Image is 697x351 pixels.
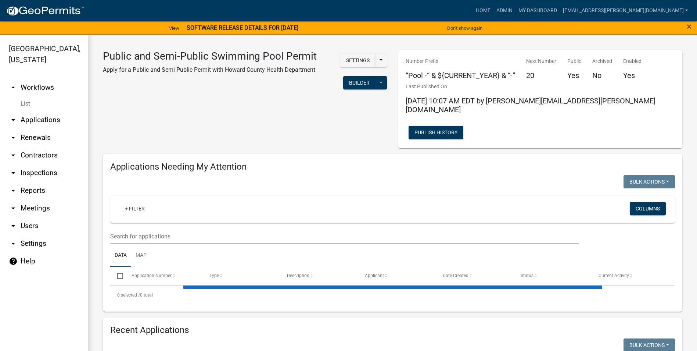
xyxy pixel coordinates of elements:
[493,4,515,18] a: Admin
[443,273,468,278] span: Date Created
[110,267,124,285] datatable-header-cell: Select
[623,71,642,80] h5: Yes
[358,267,436,285] datatable-header-cell: Applicant
[624,175,675,188] button: Bulk Actions
[9,239,18,248] i: arrow_drop_down
[409,130,463,136] wm-modal-confirm: Workflow Publish History
[343,76,376,89] button: Builder
[117,292,140,298] span: 0 selected /
[406,83,675,91] p: Last Published On
[599,273,629,278] span: Current Activity
[9,83,18,92] i: arrow_drop_up
[187,24,298,31] strong: SOFTWARE RELEASE DETAILS FOR [DATE]
[526,57,556,65] p: Next Number
[473,4,493,18] a: Home
[365,273,384,278] span: Applicant
[630,202,666,215] button: Columns
[110,286,675,304] div: 0 total
[9,257,18,266] i: help
[9,116,18,124] i: arrow_drop_down
[592,267,669,285] datatable-header-cell: Current Activity
[592,71,612,80] h5: No
[110,325,675,336] h4: Recent Applications
[560,4,691,18] a: [EMAIL_ADDRESS][PERSON_NAME][DOMAIN_NAME]
[103,50,317,63] h3: Public and Semi-Public Swimming Pool Permit
[287,273,309,278] span: Description
[409,126,463,139] button: Publish History
[526,71,556,80] h5: 20
[592,57,612,65] p: Archived
[9,169,18,177] i: arrow_drop_down
[406,96,655,114] span: [DATE] 10:07 AM EDT by [PERSON_NAME][EMAIL_ADDRESS][PERSON_NAME][DOMAIN_NAME]
[687,22,691,31] button: Close
[132,273,172,278] span: Application Number
[9,221,18,230] i: arrow_drop_down
[406,57,515,65] p: Number Prefix
[340,54,376,67] button: Settings
[110,162,675,172] h4: Applications Needing My Attention
[119,202,151,215] a: + Filter
[406,71,515,80] h5: “Pool -“ & ${CURRENT_YEAR} & “-”
[444,22,485,34] button: Don't show again
[110,229,579,244] input: Search for applications
[687,21,691,32] span: ×
[567,57,581,65] p: Public
[209,273,219,278] span: Type
[9,204,18,213] i: arrow_drop_down
[110,244,131,267] a: Data
[124,267,202,285] datatable-header-cell: Application Number
[9,186,18,195] i: arrow_drop_down
[166,22,182,34] a: View
[202,267,280,285] datatable-header-cell: Type
[436,267,514,285] datatable-header-cell: Date Created
[131,244,151,267] a: Map
[567,71,581,80] h5: Yes
[521,273,533,278] span: Status
[623,57,642,65] p: Enabled
[280,267,358,285] datatable-header-cell: Description
[515,4,560,18] a: My Dashboard
[9,151,18,160] i: arrow_drop_down
[9,133,18,142] i: arrow_drop_down
[514,267,592,285] datatable-header-cell: Status
[103,65,317,74] p: Apply for a Public and Semi-Public Permit with Howard County Health Department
